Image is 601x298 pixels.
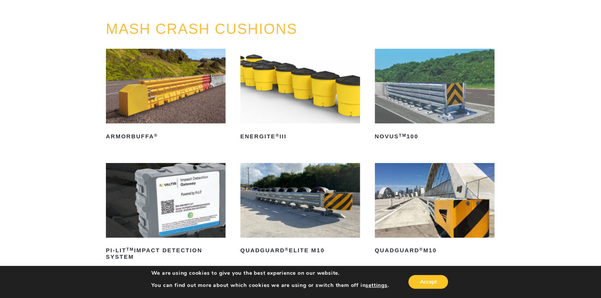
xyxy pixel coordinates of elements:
sup: ® [154,133,158,138]
a: PI-LITTMImpact Detection System [106,163,226,263]
h2: QuadGuard Elite M10 [240,245,360,257]
a: QuadGuard®Elite M10 [240,163,360,257]
a: ENERGITE®III [240,49,360,143]
a: NOVUSTM100 [375,49,495,143]
h2: PI-LIT Impact Detection System [106,245,226,263]
h2: ENERGITE III [240,130,360,143]
h2: QuadGuard M10 [375,245,495,257]
sup: TM [127,247,134,252]
p: We are using cookies to give you the best experience on our website. [151,270,389,277]
a: ArmorBuffa® [106,49,226,143]
a: MASH CRASH CUSHIONS [106,21,298,37]
button: settings [366,282,388,289]
h2: NOVUS 100 [375,130,495,143]
sup: ® [276,133,279,138]
sup: ® [420,247,423,252]
sup: TM [399,133,407,138]
p: You can find out more about which cookies we are using or switch them off in . [151,282,389,289]
a: QuadGuard®M10 [375,163,495,257]
sup: ® [285,247,289,252]
h2: ArmorBuffa [106,130,226,143]
button: Accept [409,275,448,289]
